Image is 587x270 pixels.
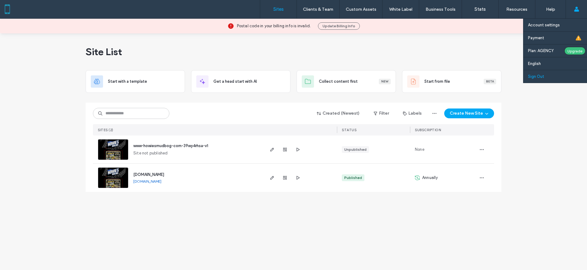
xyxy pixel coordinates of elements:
label: Payment [528,36,544,40]
a: Account settings [528,19,587,31]
div: Get a head start with AI [191,70,290,93]
label: White Label [389,7,412,12]
span: Start with a template [108,78,147,85]
span: Collect content first [319,78,358,85]
span: SUBSCRIPTION [415,128,441,132]
span: Help [14,4,27,10]
div: Beta [484,79,496,84]
a: [DOMAIN_NAME] [133,179,161,184]
button: Labels [397,108,427,118]
span: Start from file [424,78,450,85]
label: Custom Assets [346,7,376,12]
label: Clients & Team [303,7,333,12]
label: Help [546,7,555,12]
label: Stats [474,6,486,12]
label: Sign Out [528,74,544,79]
span: Annually [422,175,438,181]
div: Upgrade [564,47,585,55]
div: Start from fileBeta [402,70,501,93]
label: Sites [273,6,284,12]
button: Filter [367,108,395,118]
label: English [528,61,541,66]
button: Created (Newest) [312,108,365,118]
a: [DOMAIN_NAME] [133,172,164,177]
button: Create New Site [444,108,494,118]
a: Sign Out [528,70,587,83]
div: Start with a template [86,70,185,93]
a: Payment [528,32,587,44]
label: Plan: AGENCY [528,48,564,53]
span: Site not published [133,150,168,156]
span: SITES (2) [98,128,113,132]
label: Business Tools [426,7,456,12]
label: Account settings [528,23,560,27]
span: None [415,146,424,153]
span: Site List [86,46,122,58]
span: Get a head start with AI [213,78,257,85]
div: Collect content firstNew [297,70,396,93]
div: Published [344,175,362,181]
label: Resources [506,7,527,12]
div: New [379,79,391,84]
span: Postal code in your billing info is invalid. [237,23,311,29]
a: www-howiesmudbog-com-39wy4rhsa-v1 [133,143,208,148]
span: STATUS [342,128,356,132]
div: Unpublished [344,147,367,152]
button: Update Billing Info [318,22,360,30]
